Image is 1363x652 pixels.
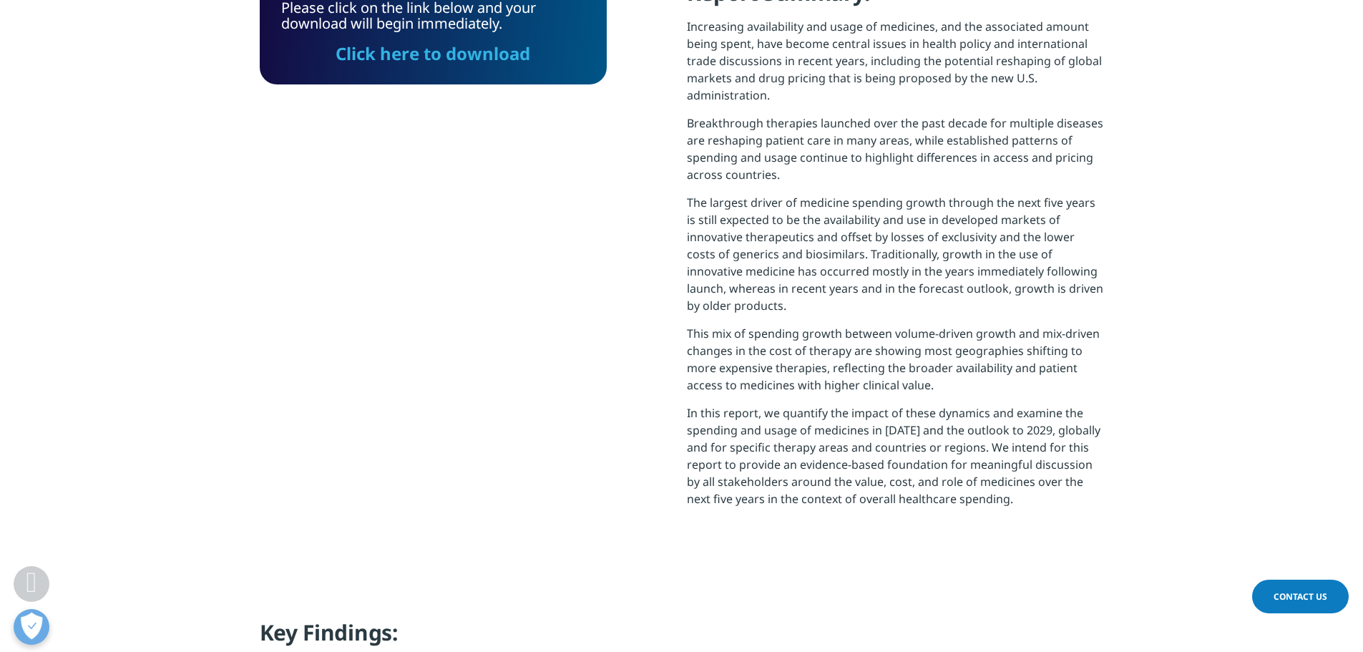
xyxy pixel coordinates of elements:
[687,18,1104,115] p: Increasing availability and usage of medicines, and the associated amount being spent, have becom...
[687,194,1104,325] p: The largest driver of medicine spending growth through the next five years is still expected to b...
[336,42,530,65] a: Click here to download
[14,609,49,645] button: Open Preferences
[687,325,1104,404] p: This mix of spending growth between volume-driven growth and mix-driven changes in the cost of th...
[687,404,1104,518] p: In this report, we quantify the impact of these dynamics and examine the spending and usage of me...
[687,115,1104,194] p: Breakthrough therapies launched over the past decade for multiple diseases are reshaping patient ...
[1274,590,1327,603] span: Contact Us
[1252,580,1349,613] a: Contact Us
